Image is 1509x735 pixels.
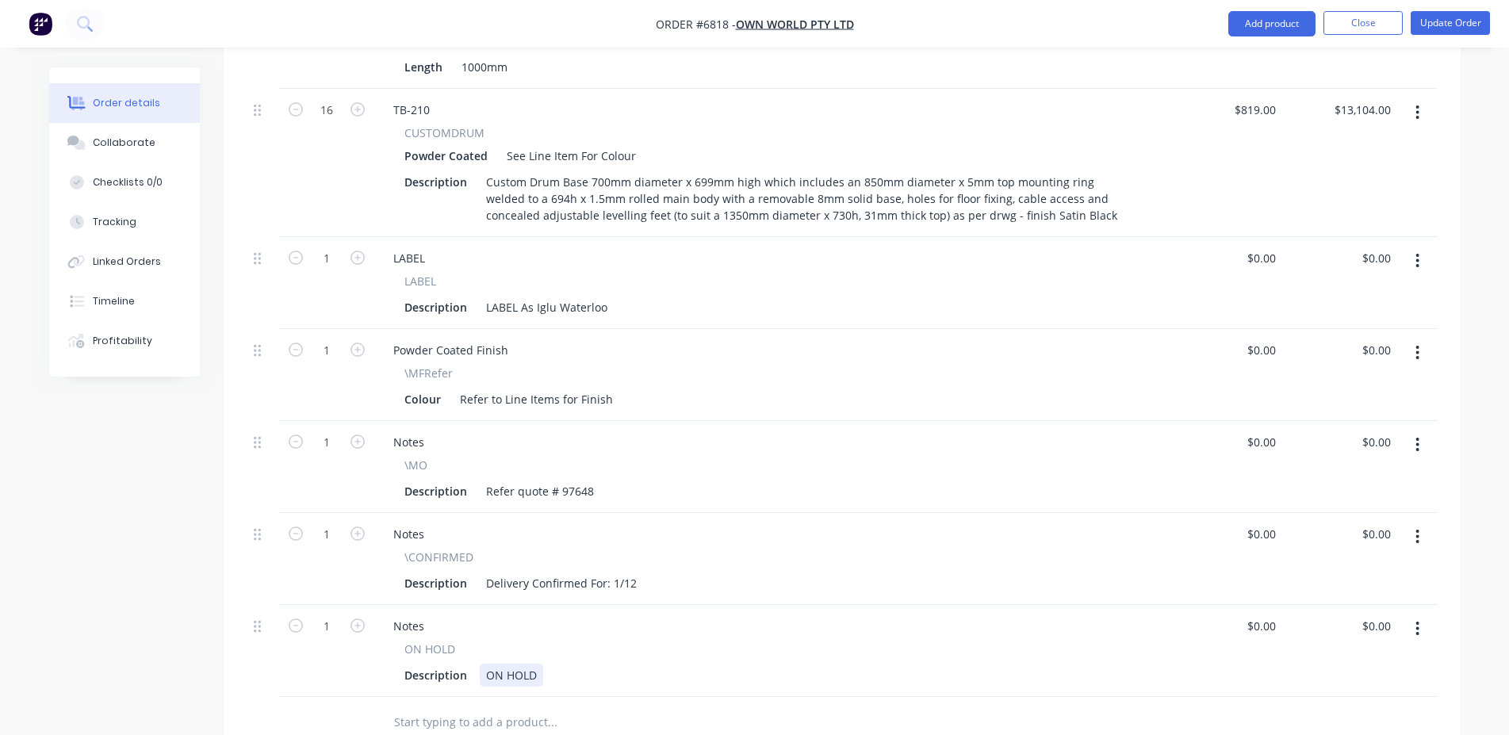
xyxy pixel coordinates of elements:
[480,170,1137,227] div: Custom Drum Base 700mm diameter x 699mm high which includes an 850mm diameter x 5mm top mounting ...
[381,431,437,454] div: Notes
[93,255,161,269] div: Linked Orders
[93,215,136,229] div: Tracking
[404,273,436,289] span: LABEL
[29,12,52,36] img: Factory
[398,664,473,687] div: Description
[49,281,200,321] button: Timeline
[93,96,160,110] div: Order details
[49,123,200,163] button: Collaborate
[480,480,600,503] div: Refer quote # 97648
[398,480,473,503] div: Description
[480,572,643,595] div: Delivery Confirmed For: 1/12
[381,247,438,270] div: LABEL
[404,549,473,565] span: \CONFIRMED
[454,388,619,411] div: Refer to Line Items for Finish
[404,641,455,657] span: ON HOLD
[93,136,155,150] div: Collaborate
[404,457,427,473] span: \MO
[1411,11,1490,35] button: Update Order
[49,242,200,281] button: Linked Orders
[398,296,473,319] div: Description
[1323,11,1403,35] button: Close
[381,98,442,121] div: TB-210
[49,83,200,123] button: Order details
[500,144,636,167] div: See Line Item For Colour
[93,294,135,308] div: Timeline
[404,124,484,141] span: CUSTOMDRUM
[480,296,614,319] div: LABEL As Iglu Waterloo
[398,56,449,78] div: Length
[480,664,543,687] div: ON HOLD
[381,339,521,362] div: Powder Coated Finish
[49,202,200,242] button: Tracking
[381,523,437,546] div: Notes
[455,56,514,78] div: 1000mm
[49,163,200,202] button: Checklists 0/0
[1228,11,1316,36] button: Add product
[736,17,854,32] a: Own World Pty Ltd
[404,365,453,381] span: \MFRefer
[398,170,473,193] div: Description
[398,388,447,411] div: Colour
[404,144,494,167] div: Powder Coated
[656,17,736,32] span: Order #6818 -
[381,614,437,637] div: Notes
[49,321,200,361] button: Profitability
[398,572,473,595] div: Description
[93,334,152,348] div: Profitability
[93,175,163,189] div: Checklists 0/0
